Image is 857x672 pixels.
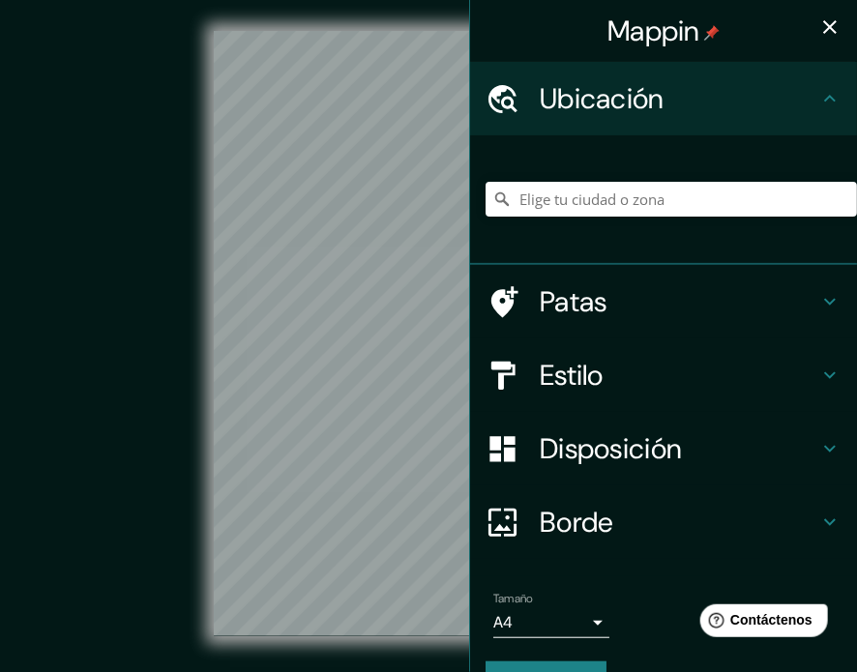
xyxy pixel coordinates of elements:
[704,25,720,41] img: pin-icon.png
[540,80,665,117] font: Ubicación
[470,485,857,559] div: Borde
[486,182,857,217] input: Elige tu ciudad o zona
[470,265,857,338] div: Patas
[493,612,513,632] font: A4
[540,430,682,467] font: Disposición
[540,504,614,541] font: Borde
[493,607,609,638] div: A4
[540,357,604,394] font: Estilo
[214,31,642,636] canvas: Mapa
[470,338,857,412] div: Estilo
[607,13,700,49] font: Mappin
[540,283,607,320] font: Patas
[493,591,533,606] font: Tamaño
[470,412,857,485] div: Disposición
[685,597,836,651] iframe: Lanzador de widgets de ayuda
[470,62,857,135] div: Ubicación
